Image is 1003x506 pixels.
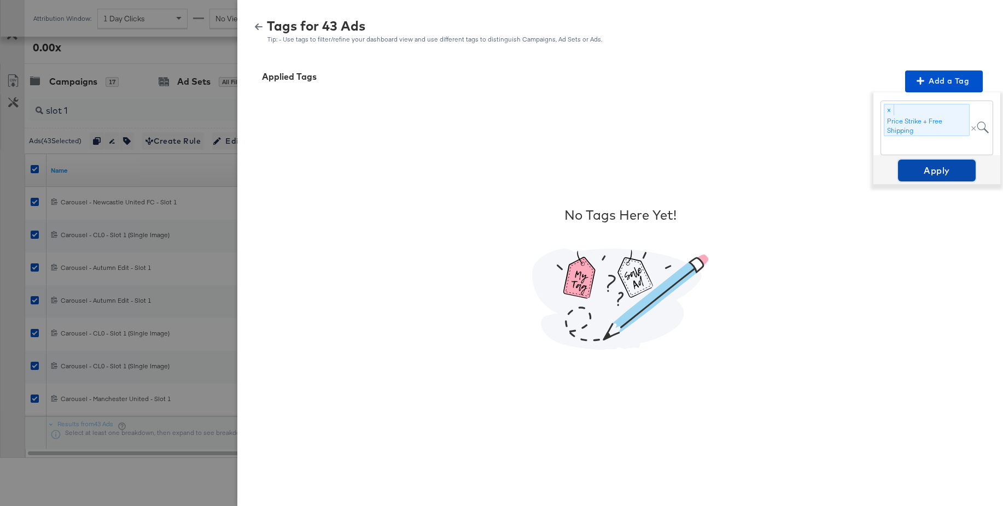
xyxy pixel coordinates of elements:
[909,74,978,88] span: Add a Tag
[905,70,983,92] button: Add a Tag
[267,36,603,43] div: Tip: - Use tags to filter/refine your dashboard view and use different tags to distinguish Campai...
[898,160,976,181] button: Apply
[970,101,977,155] span: Clear all
[564,205,677,224] div: No Tags Here Yet!
[966,3,996,33] button: Close
[884,115,969,136] span: Price Strike + Free Shipping
[902,163,971,178] span: Apply
[262,70,317,83] div: Applied Tags
[884,104,894,115] span: ×
[267,20,603,32] div: Tags for 43 Ads
[971,122,976,132] span: ×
